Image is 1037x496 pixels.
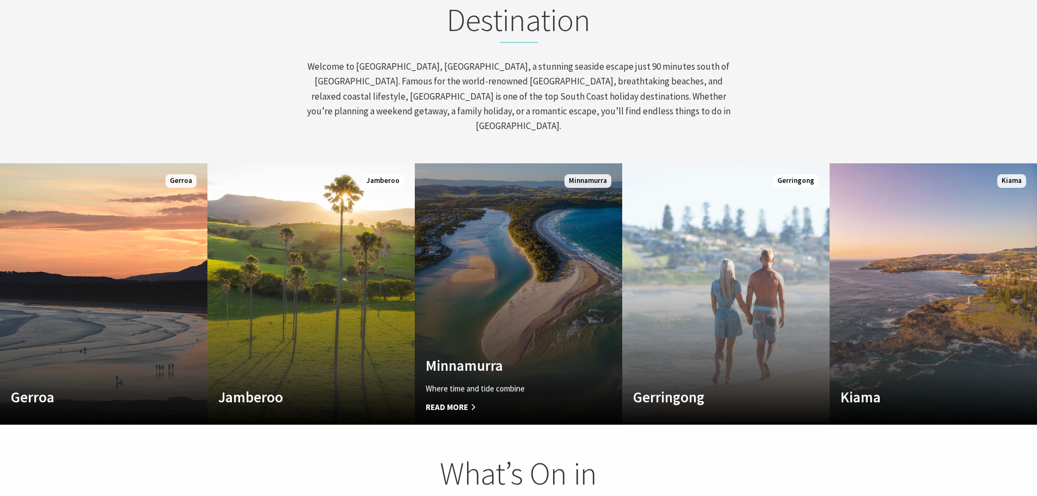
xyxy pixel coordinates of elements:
[218,388,373,406] h4: Jamberoo
[426,357,580,374] h4: Minnamurra
[165,174,197,188] span: Gerroa
[207,163,415,425] a: Custom Image Used Jamberoo Jamberoo
[11,388,165,406] h4: Gerroa
[997,174,1026,188] span: Kiama
[830,163,1037,425] a: Custom Image Used Kiama Kiama
[305,59,732,133] p: Welcome to [GEOGRAPHIC_DATA], [GEOGRAPHIC_DATA], a stunning seaside escape just 90 minutes south ...
[426,382,580,395] p: Where time and tide combine
[622,163,830,425] a: Custom Image Used Gerringong Gerringong
[415,163,622,425] a: Custom Image Used Minnamurra Where time and tide combine Read More Minnamurra
[426,401,580,414] span: Read More
[362,174,404,188] span: Jamberoo
[840,388,995,406] h4: Kiama
[773,174,819,188] span: Gerringong
[564,174,611,188] span: Minnamurra
[633,388,788,406] h4: Gerringong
